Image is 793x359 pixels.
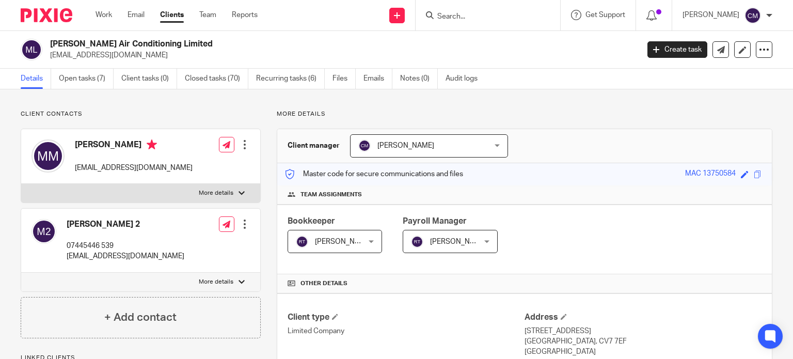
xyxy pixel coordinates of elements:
p: [GEOGRAPHIC_DATA] [525,347,762,357]
img: Pixie [21,8,72,22]
div: MAC 13750584 [685,168,736,180]
i: Primary [147,139,157,150]
h4: Address [525,312,762,323]
img: svg%3E [21,39,42,60]
img: svg%3E [744,7,761,24]
span: Get Support [585,11,625,19]
p: Limited Company [288,326,525,336]
span: Other details [300,279,347,288]
a: Reports [232,10,258,20]
a: Notes (0) [400,69,438,89]
img: svg%3E [358,139,371,152]
a: Client tasks (0) [121,69,177,89]
input: Search [436,12,529,22]
p: [EMAIL_ADDRESS][DOMAIN_NAME] [67,251,184,261]
span: Payroll Manager [403,217,467,225]
span: [PERSON_NAME] [430,238,487,245]
p: More details [199,189,233,197]
a: Team [199,10,216,20]
p: 07445446 539 [67,241,184,251]
a: Email [128,10,145,20]
p: [EMAIL_ADDRESS][DOMAIN_NAME] [50,50,632,60]
p: Client contacts [21,110,261,118]
img: svg%3E [31,139,65,173]
p: Master code for secure communications and files [285,169,463,179]
h2: [PERSON_NAME] Air Conditioning Limited [50,39,516,50]
a: Recurring tasks (6) [256,69,325,89]
p: [GEOGRAPHIC_DATA], CV7 7EF [525,336,762,347]
a: Audit logs [446,69,485,89]
p: More details [277,110,772,118]
a: Files [332,69,356,89]
p: [STREET_ADDRESS] [525,326,762,336]
img: svg%3E [31,219,56,244]
a: Emails [363,69,392,89]
h4: [PERSON_NAME] [75,139,193,152]
span: [PERSON_NAME] [377,142,434,149]
h3: Client manager [288,141,340,151]
a: Closed tasks (70) [185,69,248,89]
h4: Client type [288,312,525,323]
p: [PERSON_NAME] [683,10,739,20]
img: svg%3E [296,236,308,248]
p: [EMAIL_ADDRESS][DOMAIN_NAME] [75,163,193,173]
a: Details [21,69,51,89]
span: Team assignments [300,191,362,199]
a: Open tasks (7) [59,69,114,89]
a: Clients [160,10,184,20]
a: Work [96,10,112,20]
a: Create task [647,41,707,58]
p: More details [199,278,233,286]
span: [PERSON_NAME] [315,238,372,245]
h4: + Add contact [104,309,177,325]
span: Bookkeeper [288,217,335,225]
img: svg%3E [411,236,423,248]
h4: [PERSON_NAME] 2 [67,219,184,230]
